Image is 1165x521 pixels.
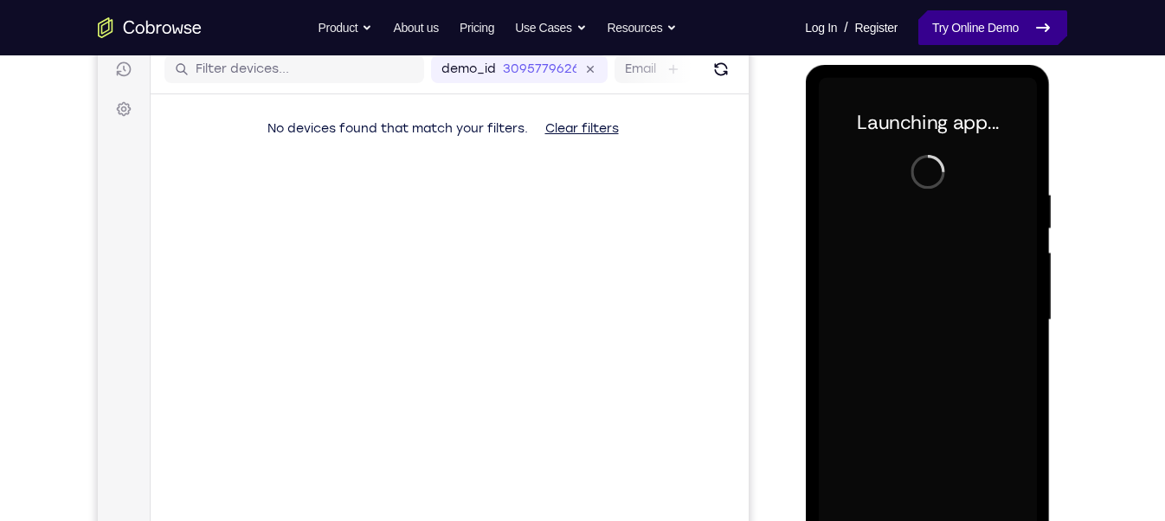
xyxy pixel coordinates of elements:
[527,57,558,74] label: Email
[608,10,678,45] button: Resources
[344,57,398,74] label: demo_id
[805,10,837,45] a: Log In
[855,10,898,45] a: Register
[434,108,535,143] button: Clear filters
[515,10,586,45] button: Use Cases
[609,52,637,80] button: Refresh
[170,118,430,132] span: No devices found that match your filters.
[460,10,494,45] a: Pricing
[918,10,1067,45] a: Try Online Demo
[98,17,202,38] a: Go to the home page
[98,57,316,74] input: Filter devices...
[393,10,438,45] a: About us
[319,10,373,45] button: Product
[844,17,847,38] span: /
